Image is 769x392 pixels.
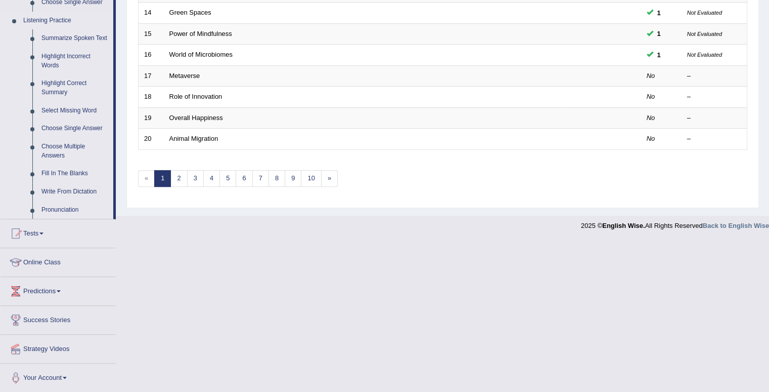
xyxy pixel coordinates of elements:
[37,74,113,101] a: Highlight Correct Summary
[1,335,116,360] a: Strategy Videos
[653,50,665,60] span: You can still take this question
[37,29,113,48] a: Summarize Spoken Text
[687,113,742,123] div: –
[321,170,338,187] a: »
[687,10,722,16] small: Not Evaluated
[687,92,742,102] div: –
[301,170,321,187] a: 10
[37,201,113,219] a: Pronunciation
[1,219,116,245] a: Tests
[653,8,665,18] span: You can still take this question
[37,138,113,165] a: Choose Multiple Answers
[581,216,769,230] div: 2025 © All Rights Reserved
[169,93,222,100] a: Role of Innovation
[703,222,769,229] a: Back to English Wise
[1,277,116,302] a: Predictions
[169,51,233,58] a: World of Microbiomes
[139,23,164,45] td: 15
[37,183,113,201] a: Write From Dictation
[170,170,187,187] a: 2
[252,170,269,187] a: 7
[687,134,742,144] div: –
[169,72,200,80] a: Metaverse
[139,45,164,66] td: 16
[37,165,113,183] a: Fill In The Blanks
[139,107,164,129] td: 19
[19,12,113,30] a: Listening Practice
[687,31,722,37] small: Not Evaluated
[647,72,655,80] em: No
[687,52,722,58] small: Not Evaluated
[139,87,164,108] td: 18
[268,170,285,187] a: 8
[37,102,113,120] a: Select Missing Word
[169,114,223,122] a: Overall Happiness
[139,65,164,87] td: 17
[154,170,171,187] a: 1
[647,114,655,122] em: No
[187,170,204,187] a: 3
[219,170,236,187] a: 5
[139,3,164,24] td: 14
[647,93,655,100] em: No
[653,28,665,39] span: You can still take this question
[687,71,742,81] div: –
[37,120,113,138] a: Choose Single Answer
[139,129,164,150] td: 20
[169,135,218,142] a: Animal Migration
[285,170,301,187] a: 9
[602,222,645,229] strong: English Wise.
[138,170,155,187] span: «
[236,170,252,187] a: 6
[1,306,116,331] a: Success Stories
[169,9,211,16] a: Green Spaces
[647,135,655,142] em: No
[203,170,220,187] a: 4
[37,48,113,74] a: Highlight Incorrect Words
[169,30,232,37] a: Power of Mindfulness
[1,248,116,273] a: Online Class
[1,364,116,389] a: Your Account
